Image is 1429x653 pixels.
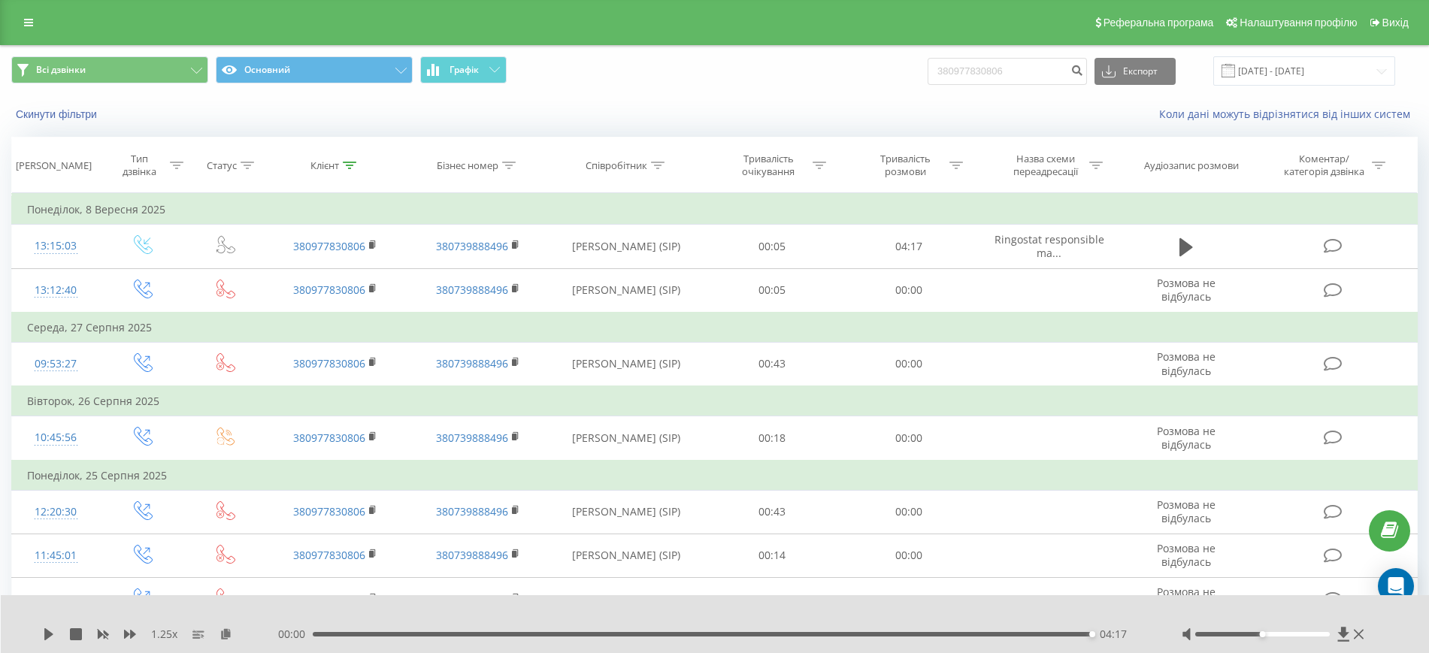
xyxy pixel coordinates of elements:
span: Реферальна програма [1104,17,1214,29]
a: 380977830806 [293,283,365,297]
td: 00:05 [704,268,841,313]
span: Ringostat responsible ma... [995,232,1104,260]
button: Скинути фільтри [11,107,104,121]
td: 00:00 [840,416,978,461]
td: 04:17 [840,225,978,268]
div: 13:12:40 [27,276,84,305]
button: Графік [420,56,507,83]
td: [PERSON_NAME] (SIP) [549,534,703,577]
div: Бізнес номер [437,159,498,172]
a: Коли дані можуть відрізнятися вiд інших систем [1159,107,1418,121]
a: 380739888496 [436,283,508,297]
td: 00:00 [840,578,978,622]
div: Статус [207,159,237,172]
td: [PERSON_NAME] (SIP) [549,225,703,268]
div: 09:53:27 [27,349,84,379]
div: 13:15:03 [27,231,84,261]
a: 380739888496 [436,239,508,253]
div: Назва схеми переадресації [1005,153,1085,178]
td: Понеділок, 25 Серпня 2025 [12,461,1418,491]
a: 380739888496 [436,592,508,606]
td: 00:00 [840,534,978,577]
span: Розмова не відбулась [1157,276,1216,304]
td: 00:17 [704,578,841,622]
div: Аудіозапис розмови [1144,159,1239,172]
td: 00:14 [704,534,841,577]
a: 380739888496 [436,504,508,518]
a: 380739888496 [436,356,508,370]
input: Пошук за номером [928,58,1087,85]
button: Експорт [1094,58,1176,85]
span: Розмова не відбулась [1157,424,1216,452]
td: Середа, 27 Серпня 2025 [12,313,1418,343]
div: Accessibility label [1089,631,1095,637]
div: Open Intercom Messenger [1378,568,1414,604]
button: Всі дзвінки [11,56,208,83]
a: 380739888496 [436,431,508,445]
td: 00:43 [704,490,841,534]
td: [PERSON_NAME] (SIP) [549,578,703,622]
div: 11:45:01 [27,541,84,570]
td: [PERSON_NAME] (SIP) [549,268,703,313]
span: Графік [450,65,479,75]
td: [PERSON_NAME] (SIP) [549,416,703,461]
td: Понеділок, 8 Вересня 2025 [12,195,1418,225]
div: Тривалість розмови [865,153,946,178]
a: 380739888496 [436,548,508,562]
div: Співробітник [586,159,647,172]
div: Тривалість очікування [728,153,809,178]
span: 1.25 x [151,627,177,642]
span: 00:00 [278,627,313,642]
div: [PERSON_NAME] [16,159,92,172]
td: [PERSON_NAME] (SIP) [549,490,703,534]
span: Розмова не відбулась [1157,497,1216,525]
td: 00:00 [840,342,978,386]
div: Accessibility label [1260,631,1266,637]
button: Основний [216,56,413,83]
span: Розмова не відбулась [1157,349,1216,377]
a: 380977830806 [293,504,365,518]
div: 11:44:29 [27,585,84,614]
div: 10:45:56 [27,423,84,452]
td: [PERSON_NAME] (SIP) [549,342,703,386]
a: 380977830806 [293,431,365,445]
td: 00:00 [840,268,978,313]
a: 380977830806 [293,548,365,562]
span: Розмова не відбулась [1157,585,1216,612]
span: Налаштування профілю [1240,17,1357,29]
span: Всі дзвінки [36,64,86,76]
a: 380977830806 [293,239,365,253]
a: 380977830806 [293,592,365,606]
td: 00:00 [840,490,978,534]
div: Тип дзвінка [113,153,166,178]
div: 12:20:30 [27,497,84,527]
span: Вихід [1382,17,1409,29]
span: 04:17 [1100,627,1127,642]
div: Клієнт [310,159,339,172]
a: 380977830806 [293,356,365,370]
span: Розмова не відбулась [1157,541,1216,569]
td: 00:18 [704,416,841,461]
td: 00:05 [704,225,841,268]
td: 00:43 [704,342,841,386]
td: Вівторок, 26 Серпня 2025 [12,386,1418,416]
div: Коментар/категорія дзвінка [1280,153,1368,178]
